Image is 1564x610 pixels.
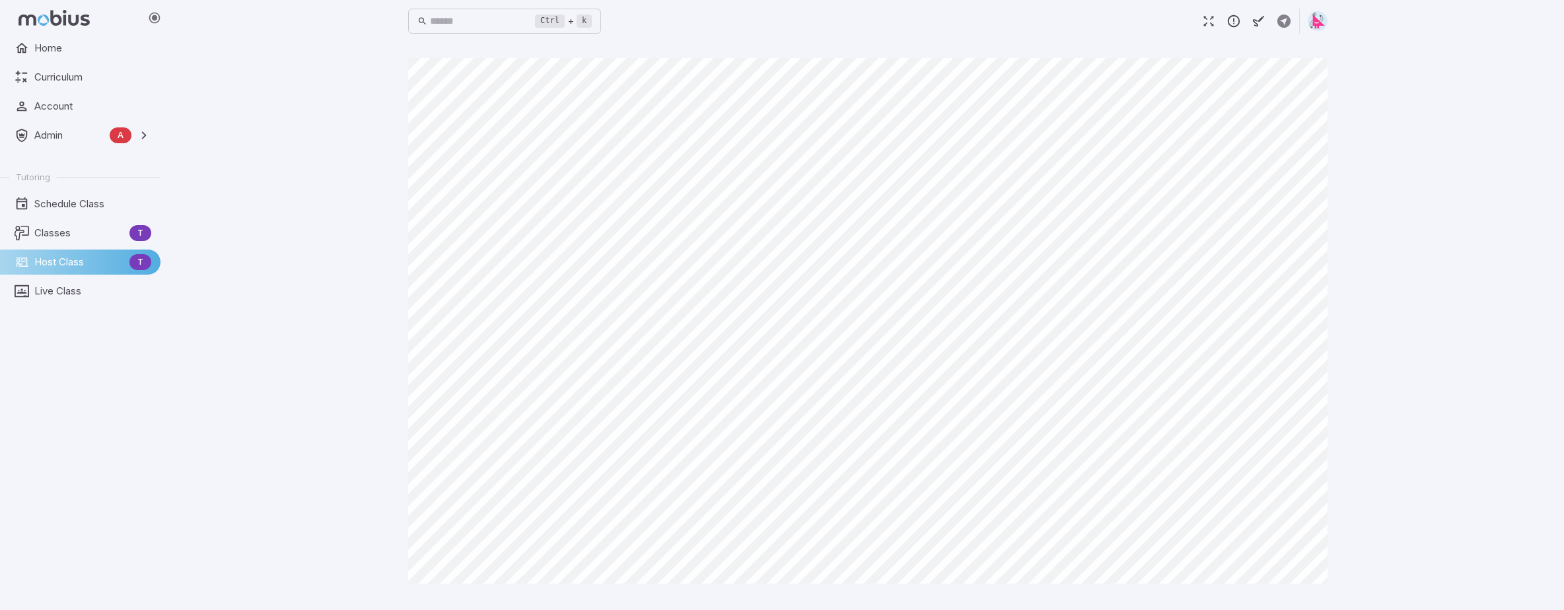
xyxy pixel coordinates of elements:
[1271,9,1297,34] button: Create Activity
[34,41,151,55] span: Home
[34,70,151,85] span: Curriculum
[110,129,131,142] span: A
[34,255,124,269] span: Host Class
[129,226,151,240] span: T
[535,15,565,28] kbd: Ctrl
[34,99,151,114] span: Account
[1221,9,1246,34] button: Report an Issue
[535,13,592,29] div: +
[129,255,151,269] span: T
[34,284,151,298] span: Live Class
[34,128,104,143] span: Admin
[34,197,151,211] span: Schedule Class
[16,171,50,183] span: Tutoring
[1246,9,1271,34] button: Start Drawing on Questions
[1196,9,1221,34] button: Fullscreen Game
[577,15,592,28] kbd: k
[34,226,124,240] span: Classes
[1308,11,1328,31] img: right-triangle.svg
